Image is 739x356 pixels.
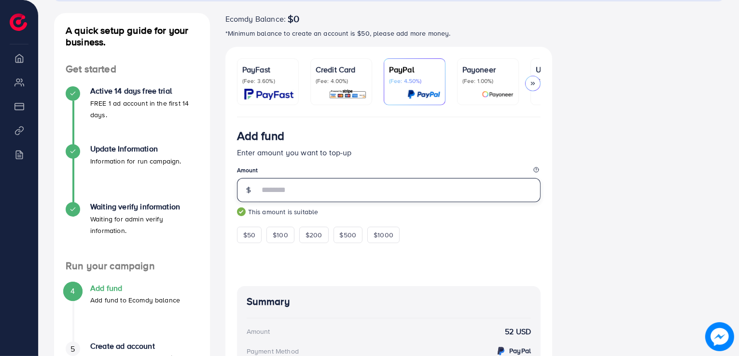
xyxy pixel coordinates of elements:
span: Ecomdy Balance: [225,13,286,25]
legend: Amount [237,166,541,178]
div: Amount [247,327,270,336]
p: Credit Card [316,64,367,75]
span: 4 [70,286,75,297]
p: (Fee: 4.50%) [389,77,440,85]
p: Add fund to Ecomdy balance [90,294,180,306]
span: 5 [70,343,75,355]
img: card [482,89,514,100]
img: guide [237,207,246,216]
li: Add fund [54,284,210,342]
p: (Fee: 4.00%) [316,77,367,85]
img: card [329,89,367,100]
span: $200 [306,230,322,240]
h4: Active 14 days free trial [90,86,198,96]
img: logo [10,14,27,31]
p: *Minimum balance to create an account is $50, please add more money. [225,27,553,39]
p: FREE 1 ad account in the first 14 days. [90,97,198,121]
h3: Add fund [237,129,284,143]
span: $0 [288,13,299,25]
strong: 52 USD [505,326,531,337]
li: Update Information [54,144,210,202]
h4: Run your campaign [54,260,210,272]
img: card [244,89,293,100]
span: $500 [340,230,357,240]
p: (Fee: 3.60%) [242,77,293,85]
p: Waiting for admin verify information. [90,213,198,236]
p: PayFast [242,64,293,75]
h4: Summary [247,296,531,308]
h4: Add fund [90,284,180,293]
strong: PayPal [509,346,531,356]
iframe: PayPal [444,255,541,272]
small: This amount is suitable [237,207,541,217]
p: USDT [536,64,587,75]
p: Payoneer [462,64,514,75]
img: image [705,322,734,351]
li: Active 14 days free trial [54,86,210,144]
p: Information for run campaign. [90,155,181,167]
h4: Get started [54,63,210,75]
h4: Create ad account [90,342,198,351]
span: $100 [273,230,288,240]
p: Enter amount you want to top-up [237,147,541,158]
p: (Fee: 1.00%) [462,77,514,85]
div: Payment Method [247,346,299,356]
img: card [407,89,440,100]
h4: Waiting verify information [90,202,198,211]
li: Waiting verify information [54,202,210,260]
span: $50 [243,230,255,240]
span: $1000 [374,230,393,240]
h4: Update Information [90,144,181,153]
h4: A quick setup guide for your business. [54,25,210,48]
p: PayPal [389,64,440,75]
